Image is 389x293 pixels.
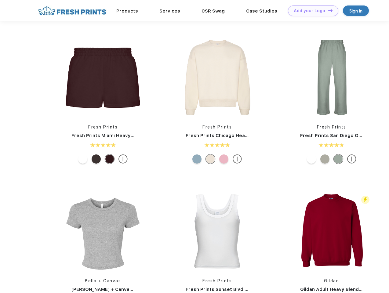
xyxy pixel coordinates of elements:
[349,7,362,14] div: Sign in
[320,154,329,164] div: Heathered Grey mto
[85,278,121,283] a: Bella + Canvas
[71,287,242,292] a: [PERSON_NAME] + Canvas [DEMOGRAPHIC_DATA]' Micro Ribbed Baby Tee
[36,5,108,16] img: fo%20logo%202.webp
[202,278,232,283] a: Fresh Prints
[62,190,144,272] img: func=resize&h=266
[118,154,128,164] img: more.svg
[176,190,258,272] img: func=resize&h=266
[192,154,202,164] div: Slate Blue
[347,154,356,164] img: more.svg
[361,196,369,204] img: flash_active_toggle.svg
[294,8,325,13] div: Add your Logo
[317,125,346,129] a: Fresh Prints
[328,9,333,12] img: DT
[334,154,343,164] div: Sage Green mto
[307,154,316,164] div: White
[202,125,232,129] a: Fresh Prints
[78,154,87,164] div: White
[291,37,372,118] img: func=resize&h=266
[186,133,291,138] a: Fresh Prints Chicago Heavyweight Crewneck
[233,154,242,164] img: more.svg
[62,37,144,118] img: func=resize&h=266
[186,287,300,292] a: Fresh Prints Sunset Blvd Ribbed Scoop Tank Top
[219,154,228,164] div: Pink
[343,5,369,16] a: Sign in
[206,154,215,164] div: Buttermilk mto
[71,133,164,138] a: Fresh Prints Miami Heavyweight Shorts
[105,154,114,164] div: Burgundy mto
[176,37,258,118] img: func=resize&h=266
[88,125,118,129] a: Fresh Prints
[92,154,101,164] div: Dark Chocolate mto
[291,190,372,272] img: func=resize&h=266
[324,278,339,283] a: Gildan
[116,8,138,14] a: Products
